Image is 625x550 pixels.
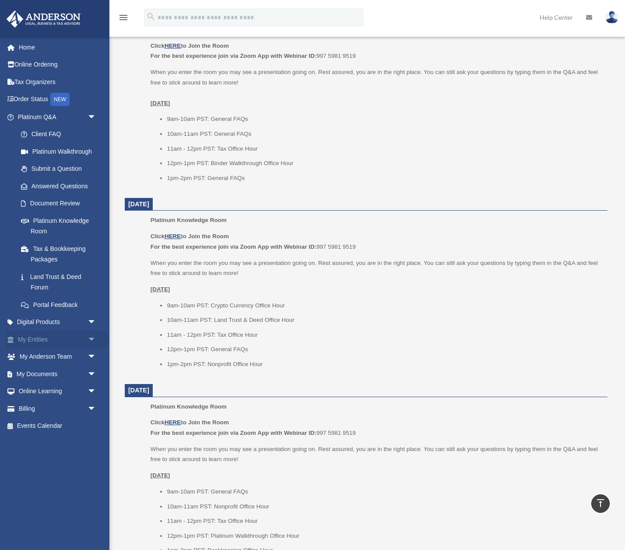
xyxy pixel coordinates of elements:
span: arrow_drop_down [88,400,105,418]
b: Click to Join the Room [151,42,229,49]
li: 12pm-1pm PST: General FAQs [167,344,601,355]
li: 11am - 12pm PST: Tax Office Hour [167,516,601,526]
div: NEW [50,93,70,106]
span: arrow_drop_down [88,365,105,383]
li: 12pm-1pm PST: Binder Walkthrough Office Hour [167,158,601,169]
b: For the best experience join via Zoom App with Webinar ID: [151,430,316,436]
a: menu [118,15,129,23]
u: [DATE] [151,286,170,293]
a: Land Trust & Deed Forum [12,268,109,296]
u: [DATE] [151,100,170,106]
a: Submit a Question [12,160,109,178]
a: Client FAQ [12,126,109,143]
span: arrow_drop_down [88,108,105,126]
a: Document Review [12,195,109,212]
li: 10am-11am PST: Nonprofit Office Hour [167,501,601,512]
span: arrow_drop_down [88,348,105,366]
i: vertical_align_top [595,498,606,508]
li: 1pm-2pm PST: General FAQs [167,173,601,183]
span: [DATE] [128,387,149,394]
li: 11am - 12pm PST: Tax Office Hour [167,144,601,154]
span: Platinum Knowledge Room [151,217,227,223]
a: HERE [165,233,181,240]
li: 10am-11am PST: Land Trust & Deed Office Hour [167,315,601,325]
i: search [146,12,156,21]
a: Digital Productsarrow_drop_down [6,314,109,331]
li: 9am-10am PST: General FAQs [167,487,601,497]
p: When you enter the room you may see a presentation going on. Rest assured, you are in the right p... [151,444,601,465]
img: Anderson Advisors Platinum Portal [4,11,83,28]
a: Events Calendar [6,417,109,435]
p: 997 5981 9519 [151,417,601,438]
li: 9am-10am PST: General FAQs [167,114,601,124]
a: My Documentsarrow_drop_down [6,365,109,383]
a: vertical_align_top [591,494,610,513]
li: 9am-10am PST: Crypto Currency Office Hour [167,300,601,311]
a: My Anderson Teamarrow_drop_down [6,348,109,366]
a: Platinum Knowledge Room [12,212,105,240]
a: Home [6,39,109,56]
span: arrow_drop_down [88,383,105,401]
span: [DATE] [128,201,149,208]
i: menu [118,12,129,23]
a: Tax & Bookkeeping Packages [12,240,109,268]
a: Online Learningarrow_drop_down [6,383,109,400]
b: For the best experience join via Zoom App with Webinar ID: [151,53,316,59]
b: For the best experience join via Zoom App with Webinar ID: [151,243,316,250]
a: Platinum Q&Aarrow_drop_down [6,108,109,126]
p: 997 5981 9519 [151,41,601,61]
p: When you enter the room you may see a presentation going on. Rest assured, you are in the right p... [151,67,601,108]
a: Online Ordering [6,56,109,74]
b: Click to Join the Room [151,419,229,426]
b: Click to Join the Room [151,233,229,240]
a: Answered Questions [12,177,109,195]
li: 12pm-1pm PST: Platinum Walkthrough Office Hour [167,531,601,541]
a: My Entitiesarrow_drop_down [6,331,109,348]
a: HERE [165,419,181,426]
a: Billingarrow_drop_down [6,400,109,417]
span: arrow_drop_down [88,314,105,331]
li: 1pm-2pm PST: Nonprofit Office Hour [167,359,601,370]
a: Portal Feedback [12,296,109,314]
p: 997 5981 9519 [151,231,601,252]
span: arrow_drop_down [88,331,105,349]
a: HERE [165,42,181,49]
a: Order StatusNEW [6,91,109,109]
a: Tax Organizers [6,73,109,91]
a: Platinum Walkthrough [12,143,109,160]
img: User Pic [605,11,618,24]
span: Platinum Knowledge Room [151,403,227,410]
li: 11am - 12pm PST: Tax Office Hour [167,330,601,340]
u: [DATE] [151,472,170,479]
p: When you enter the room you may see a presentation going on. Rest assured, you are in the right p... [151,258,601,279]
li: 10am-11am PST: General FAQs [167,129,601,139]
